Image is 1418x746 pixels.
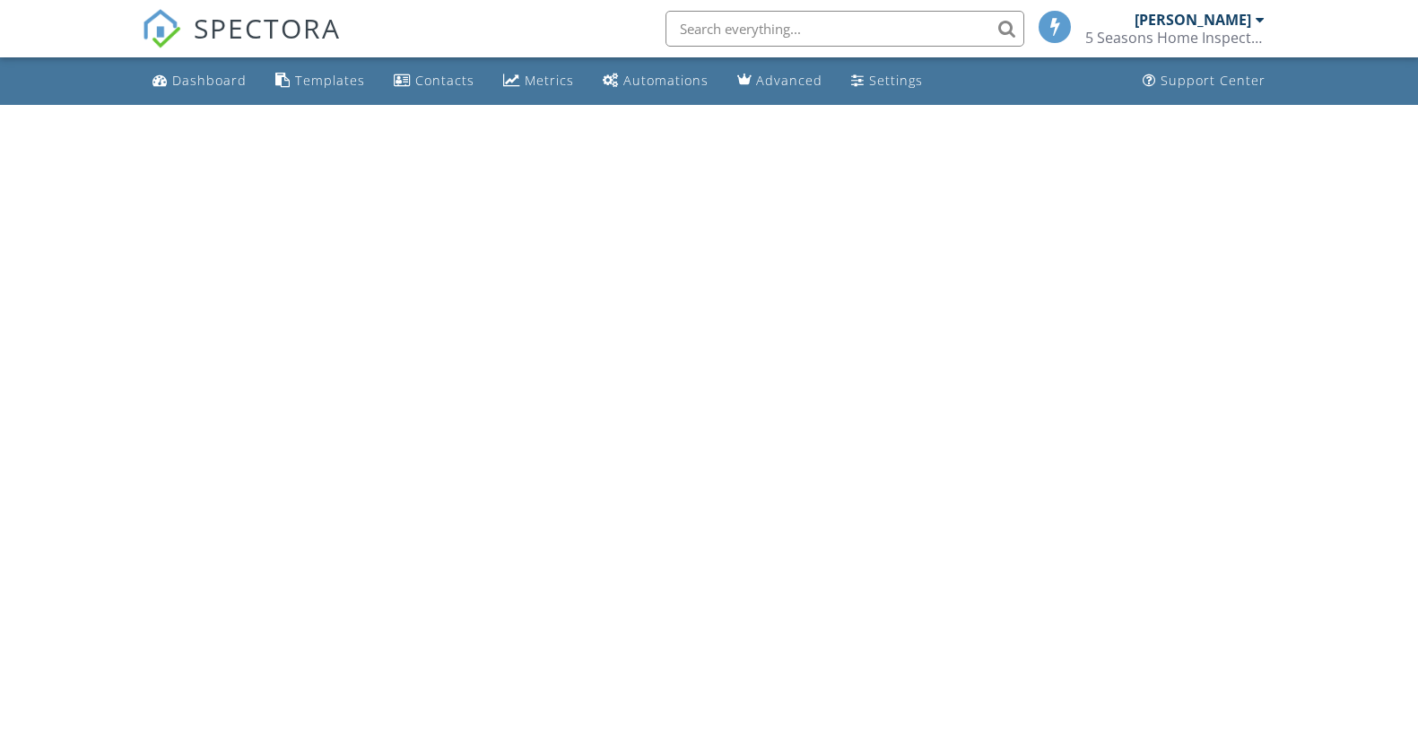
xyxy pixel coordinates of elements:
[666,11,1024,47] input: Search everything...
[295,72,365,89] div: Templates
[142,24,341,62] a: SPECTORA
[142,9,181,48] img: The Best Home Inspection Software - Spectora
[1135,65,1273,98] a: Support Center
[145,65,254,98] a: Dashboard
[268,65,372,98] a: Templates
[730,65,830,98] a: Advanced
[194,9,341,47] span: SPECTORA
[1085,29,1265,47] div: 5 Seasons Home Inspections
[496,65,581,98] a: Metrics
[844,65,930,98] a: Settings
[623,72,709,89] div: Automations
[869,72,923,89] div: Settings
[596,65,716,98] a: Automations (Basic)
[1135,11,1251,29] div: [PERSON_NAME]
[756,72,822,89] div: Advanced
[1161,72,1266,89] div: Support Center
[525,72,574,89] div: Metrics
[415,72,474,89] div: Contacts
[172,72,247,89] div: Dashboard
[387,65,482,98] a: Contacts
